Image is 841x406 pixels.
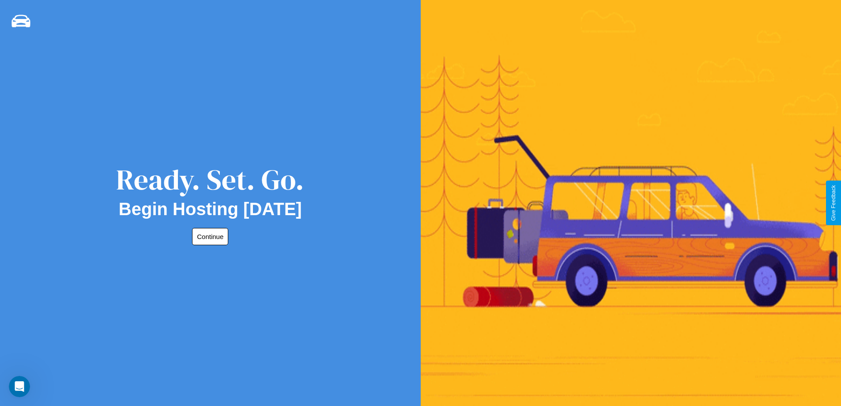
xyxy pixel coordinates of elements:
h2: Begin Hosting [DATE] [119,199,302,219]
div: Ready. Set. Go. [116,160,304,199]
iframe: Intercom live chat [9,376,30,397]
button: Continue [192,228,228,245]
div: Give Feedback [830,185,837,221]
